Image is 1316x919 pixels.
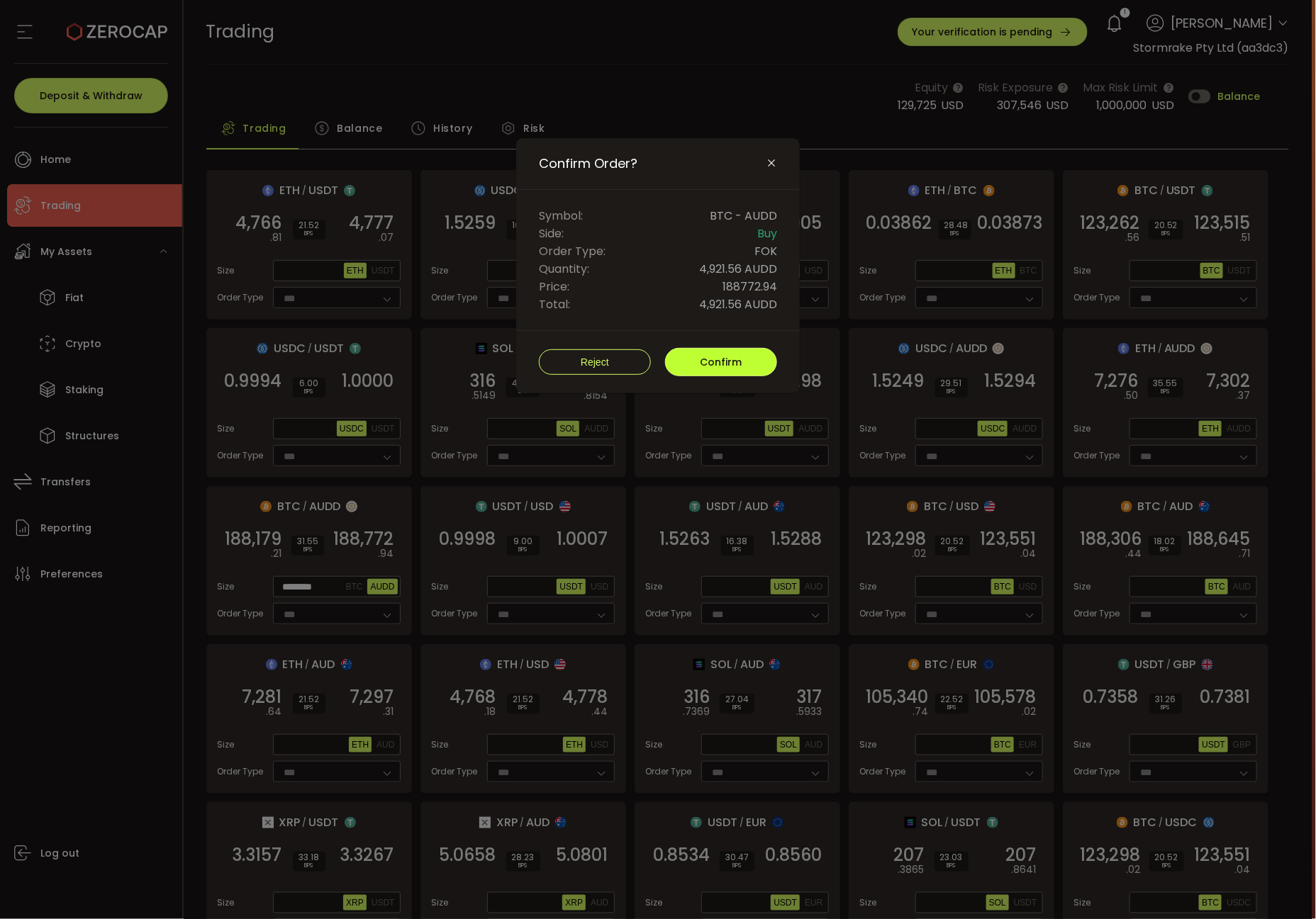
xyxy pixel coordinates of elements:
span: FOK [754,242,777,260]
span: BTC - AUDD [710,207,777,225]
span: Buy [757,225,777,242]
span: 4,921.56 AUDD [699,260,777,278]
iframe: Chat Widget [1149,766,1316,919]
button: Close [766,157,777,170]
span: Reject [581,356,609,368]
span: Total: [539,295,570,313]
span: Confirm Order? [539,155,637,172]
span: 4,921.56 AUDD [699,295,777,313]
span: Side: [539,225,564,242]
span: Order Type: [539,242,606,260]
button: Confirm [665,348,777,376]
span: Confirm [701,355,742,369]
span: Quantity: [539,260,589,278]
button: Reject [539,349,651,375]
div: Confirm Order? [516,138,800,393]
span: Symbol: [539,207,583,225]
span: Price: [539,278,569,295]
span: 188772.94 [723,278,777,295]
